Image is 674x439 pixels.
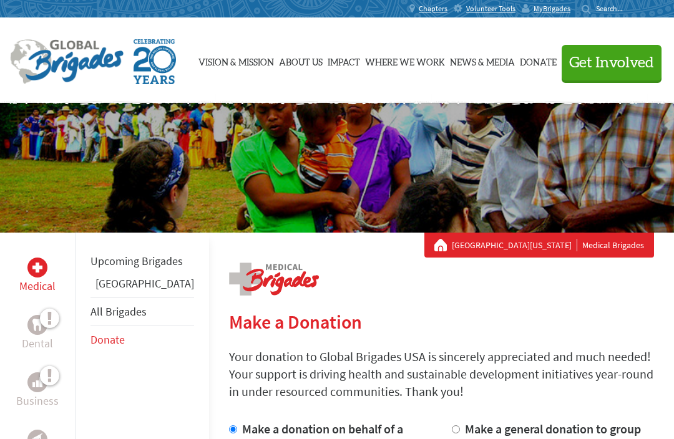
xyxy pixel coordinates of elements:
[16,392,59,410] p: Business
[32,319,42,330] img: Dental
[596,4,632,13] input: Search...
[27,258,47,277] div: Medical
[229,311,654,333] h2: Make a Donation
[450,29,515,92] a: News & Media
[534,4,570,14] span: MyBrigades
[90,248,194,275] li: Upcoming Brigades
[95,276,194,291] a: [GEOGRAPHIC_DATA]
[27,372,47,392] div: Business
[365,29,445,92] a: Where We Work
[32,377,42,387] img: Business
[198,29,274,92] a: Vision & Mission
[434,239,644,251] div: Medical Brigades
[19,258,56,295] a: MedicalMedical
[452,239,577,251] a: [GEOGRAPHIC_DATA][US_STATE]
[22,315,53,352] a: DentalDental
[134,39,176,84] img: Global Brigades Celebrating 20 Years
[466,4,515,14] span: Volunteer Tools
[10,39,124,84] img: Global Brigades Logo
[90,254,183,268] a: Upcoming Brigades
[27,315,47,335] div: Dental
[520,29,557,92] a: Donate
[229,348,654,400] p: Your donation to Global Brigades USA is sincerely appreciated and much needed! Your support is dr...
[32,263,42,273] img: Medical
[90,326,194,354] li: Donate
[569,55,654,70] span: Get Involved
[22,335,53,352] p: Dental
[328,29,360,92] a: Impact
[419,4,447,14] span: Chapters
[90,275,194,297] li: Panama
[16,372,59,410] a: BusinessBusiness
[229,263,319,296] img: logo-medical.png
[19,277,56,295] p: Medical
[90,332,125,347] a: Donate
[90,304,147,319] a: All Brigades
[90,297,194,326] li: All Brigades
[562,45,662,80] button: Get Involved
[279,29,323,92] a: About Us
